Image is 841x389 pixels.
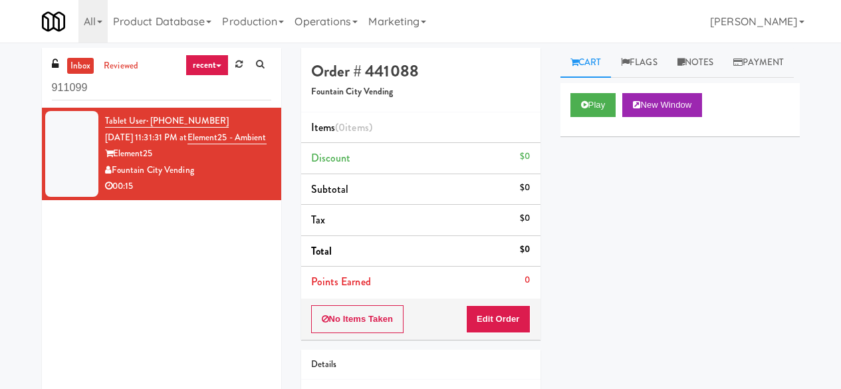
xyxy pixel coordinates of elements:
a: recent [185,55,229,76]
div: $0 [520,180,530,196]
div: $0 [520,241,530,258]
span: · [PHONE_NUMBER] [146,114,229,127]
div: 0 [525,272,530,289]
button: New Window [622,93,702,117]
h5: Fountain City Vending [311,87,531,97]
ng-pluralize: items [345,120,369,135]
input: Search vision orders [52,76,271,100]
a: Flags [611,48,667,78]
span: Tax [311,212,325,227]
button: Edit Order [466,305,531,333]
a: Tablet User· [PHONE_NUMBER] [105,114,229,128]
span: Subtotal [311,182,349,197]
a: Cart [560,48,612,78]
li: Tablet User· [PHONE_NUMBER][DATE] 11:31:31 PM atElement25 - AmbientElement25Fountain City Vending... [42,108,281,200]
div: $0 [520,210,530,227]
span: Total [311,243,332,259]
img: Micromart [42,10,65,33]
a: Notes [667,48,724,78]
span: Points Earned [311,274,371,289]
h4: Order # 441088 [311,63,531,80]
span: [DATE] 11:31:31 PM at [105,131,187,144]
div: Details [311,356,531,373]
span: (0 ) [335,120,372,135]
span: Discount [311,150,351,166]
button: Play [570,93,616,117]
span: Items [311,120,372,135]
button: No Items Taken [311,305,404,333]
div: Fountain City Vending [105,162,271,179]
a: Payment [723,48,794,78]
div: 00:15 [105,178,271,195]
div: Element25 [105,146,271,162]
div: $0 [520,148,530,165]
a: reviewed [100,58,142,74]
a: inbox [67,58,94,74]
a: Element25 - Ambient [187,131,267,144]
